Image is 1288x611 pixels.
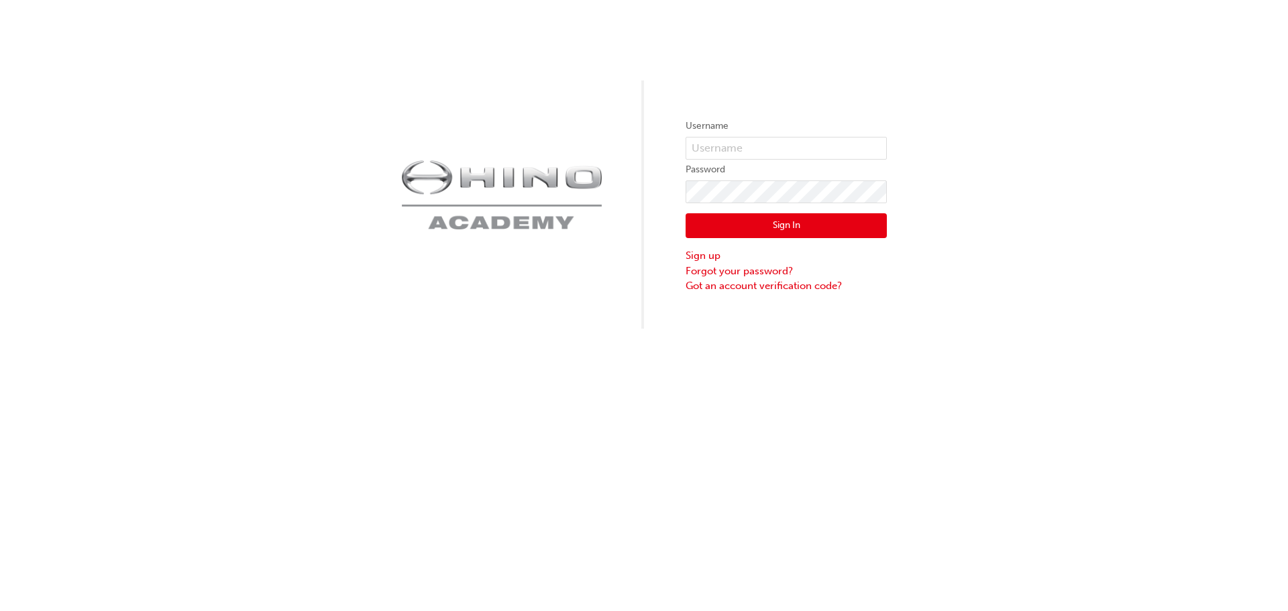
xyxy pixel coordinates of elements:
input: Username [686,137,887,160]
label: Username [686,118,887,134]
a: Forgot your password? [686,264,887,279]
label: Password [686,162,887,178]
button: Sign In [686,213,887,239]
a: Got an account verification code? [686,278,887,294]
img: hinoacademy [401,160,602,229]
a: Sign up [686,248,887,264]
